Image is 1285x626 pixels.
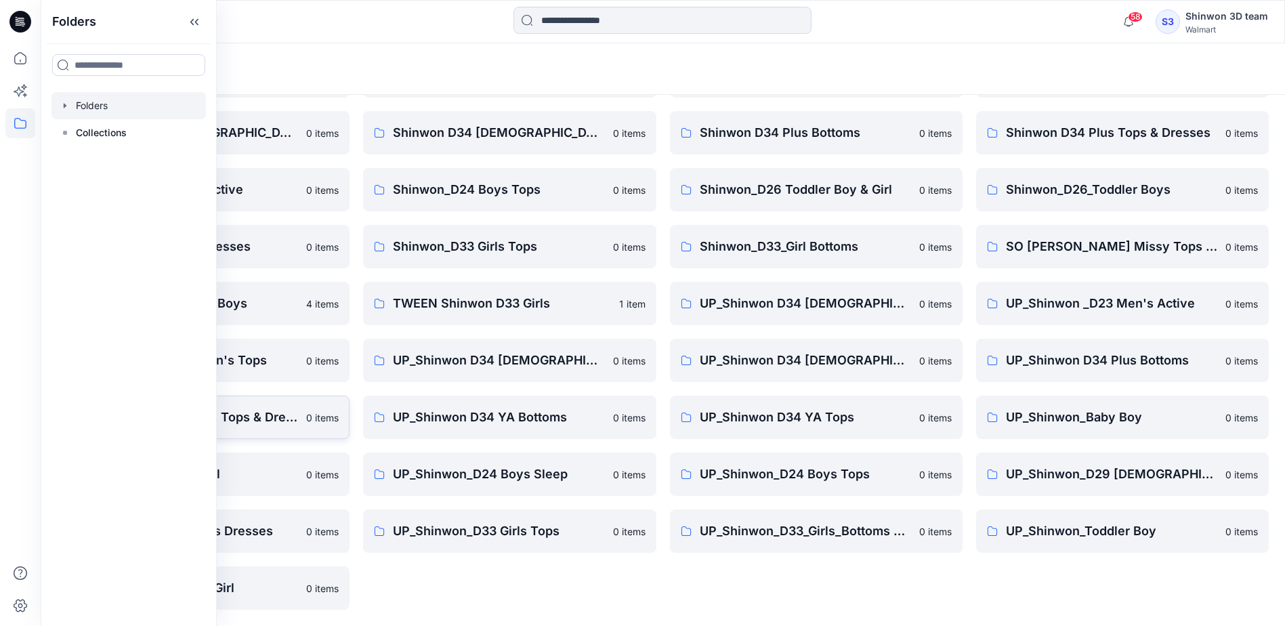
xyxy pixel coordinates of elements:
[1225,467,1258,482] p: 0 items
[363,453,656,496] a: UP_Shinwon_D24 Boys Sleep0 items
[393,465,604,484] p: UP_Shinwon_D24 Boys Sleep
[700,465,911,484] p: UP_Shinwon_D24 Boys Tops
[306,297,339,311] p: 4 items
[919,354,952,368] p: 0 items
[306,240,339,254] p: 0 items
[976,111,1269,154] a: Shinwon D34 Plus Tops & Dresses0 items
[363,396,656,439] a: UP_Shinwon D34 YA Bottoms0 items
[613,354,646,368] p: 0 items
[976,168,1269,211] a: Shinwon_D26_Toddler Boys0 items
[76,125,127,141] p: Collections
[306,581,339,596] p: 0 items
[1225,354,1258,368] p: 0 items
[670,282,963,325] a: UP_Shinwon D34 [DEMOGRAPHIC_DATA] Knit Tops0 items
[670,509,963,553] a: UP_Shinwon_D33_Girls_Bottoms & Active0 items
[1225,524,1258,539] p: 0 items
[306,354,339,368] p: 0 items
[976,339,1269,382] a: UP_Shinwon D34 Plus Bottoms0 items
[976,225,1269,268] a: SO [PERSON_NAME] Missy Tops Bottom Dress0 items
[613,240,646,254] p: 0 items
[1185,8,1268,24] div: Shinwon 3D team
[1006,237,1217,256] p: SO [PERSON_NAME] Missy Tops Bottom Dress
[1006,351,1217,370] p: UP_Shinwon D34 Plus Bottoms
[393,522,604,541] p: UP_Shinwon_D33 Girls Tops
[1225,183,1258,197] p: 0 items
[976,282,1269,325] a: UP_Shinwon _D23 Men's Active0 items
[700,180,911,199] p: Shinwon_D26 Toddler Boy & Girl
[670,453,963,496] a: UP_Shinwon_D24 Boys Tops0 items
[1128,12,1143,22] span: 58
[976,509,1269,553] a: UP_Shinwon_Toddler Boy0 items
[700,351,911,370] p: UP_Shinwon D34 [DEMOGRAPHIC_DATA] Dresses
[700,123,911,142] p: Shinwon D34 Plus Bottoms
[919,524,952,539] p: 0 items
[670,396,963,439] a: UP_Shinwon D34 YA Tops0 items
[393,408,604,427] p: UP_Shinwon D34 YA Bottoms
[919,126,952,140] p: 0 items
[306,524,339,539] p: 0 items
[670,168,963,211] a: Shinwon_D26 Toddler Boy & Girl0 items
[306,126,339,140] p: 0 items
[1006,408,1217,427] p: UP_Shinwon_Baby Boy
[919,467,952,482] p: 0 items
[363,509,656,553] a: UP_Shinwon_D33 Girls Tops0 items
[393,180,604,199] p: Shinwon_D24 Boys Tops
[670,225,963,268] a: Shinwon_D33_Girl Bottoms0 items
[1225,297,1258,311] p: 0 items
[619,297,646,311] p: 1 item
[1185,24,1268,35] div: Walmart
[919,411,952,425] p: 0 items
[613,524,646,539] p: 0 items
[1006,522,1217,541] p: UP_Shinwon_Toddler Boy
[363,282,656,325] a: TWEEN Shinwon D33 Girls1 item
[700,408,911,427] p: UP_Shinwon D34 YA Tops
[919,297,952,311] p: 0 items
[1225,240,1258,254] p: 0 items
[1006,294,1217,313] p: UP_Shinwon _D23 Men's Active
[1156,9,1180,34] div: S3
[919,240,952,254] p: 0 items
[306,183,339,197] p: 0 items
[363,168,656,211] a: Shinwon_D24 Boys Tops0 items
[363,339,656,382] a: UP_Shinwon D34 [DEMOGRAPHIC_DATA] Bottoms0 items
[393,123,604,142] p: Shinwon D34 [DEMOGRAPHIC_DATA] Dresses
[393,237,604,256] p: Shinwon_D33 Girls Tops
[670,339,963,382] a: UP_Shinwon D34 [DEMOGRAPHIC_DATA] Dresses0 items
[363,111,656,154] a: Shinwon D34 [DEMOGRAPHIC_DATA] Dresses0 items
[393,351,604,370] p: UP_Shinwon D34 [DEMOGRAPHIC_DATA] Bottoms
[700,294,911,313] p: UP_Shinwon D34 [DEMOGRAPHIC_DATA] Knit Tops
[613,126,646,140] p: 0 items
[613,411,646,425] p: 0 items
[1006,180,1217,199] p: Shinwon_D26_Toddler Boys
[613,183,646,197] p: 0 items
[306,467,339,482] p: 0 items
[613,467,646,482] p: 0 items
[670,111,963,154] a: Shinwon D34 Plus Bottoms0 items
[1006,465,1217,484] p: UP_Shinwon_D29 [DEMOGRAPHIC_DATA] Sleep
[1225,126,1258,140] p: 0 items
[976,453,1269,496] a: UP_Shinwon_D29 [DEMOGRAPHIC_DATA] Sleep0 items
[306,411,339,425] p: 0 items
[393,294,610,313] p: TWEEN Shinwon D33 Girls
[976,396,1269,439] a: UP_Shinwon_Baby Boy0 items
[700,522,911,541] p: UP_Shinwon_D33_Girls_Bottoms & Active
[1225,411,1258,425] p: 0 items
[700,237,911,256] p: Shinwon_D33_Girl Bottoms
[1006,123,1217,142] p: Shinwon D34 Plus Tops & Dresses
[363,225,656,268] a: Shinwon_D33 Girls Tops0 items
[919,183,952,197] p: 0 items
